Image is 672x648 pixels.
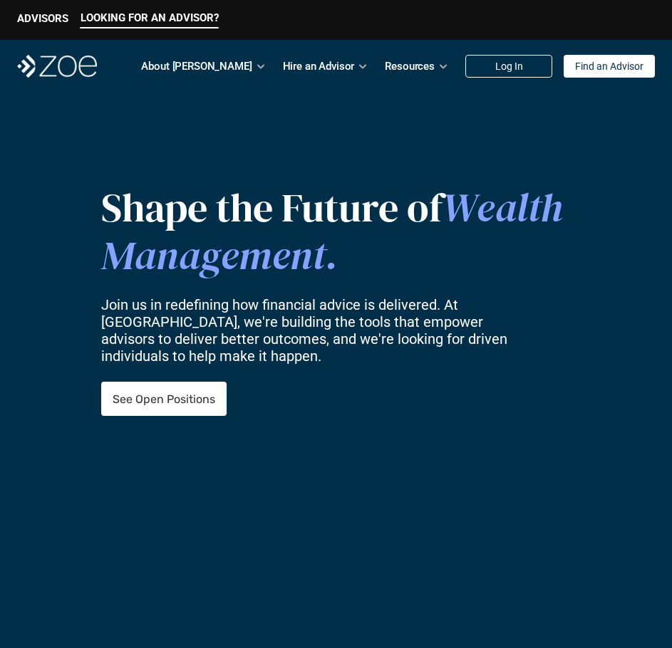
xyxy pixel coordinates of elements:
p: Resources [385,56,435,77]
a: Find an Advisor [564,55,655,78]
a: Log In [465,55,552,78]
p: Join us in redefining how financial advice is delivered. At [GEOGRAPHIC_DATA], we're building the... [101,296,529,365]
p: Log In [495,61,523,73]
p: About [PERSON_NAME] [141,56,252,77]
p: ADVISORS [17,12,68,25]
p: Hire an Advisor [283,56,355,77]
p: LOOKING FOR AN ADVISOR? [81,11,219,24]
a: See Open Positions [101,382,227,416]
p: See Open Positions [113,392,215,406]
p: Find an Advisor [575,61,643,73]
p: Shape the Future of [101,184,571,279]
span: Wealth Management. [101,180,572,283]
